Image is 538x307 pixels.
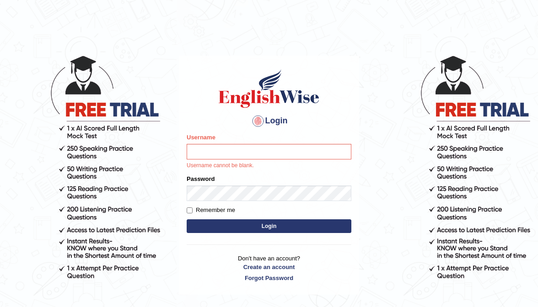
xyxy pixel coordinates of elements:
h4: Login [187,114,351,128]
img: Logo of English Wise sign in for intelligent practice with AI [217,68,321,109]
label: Remember me [187,206,235,215]
a: Create an account [187,263,351,271]
p: Username cannot be blank. [187,162,351,170]
p: Don't have an account? [187,254,351,282]
input: Remember me [187,207,193,213]
a: Forgot Password [187,274,351,282]
label: Username [187,133,215,142]
label: Password [187,175,215,183]
button: Login [187,219,351,233]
